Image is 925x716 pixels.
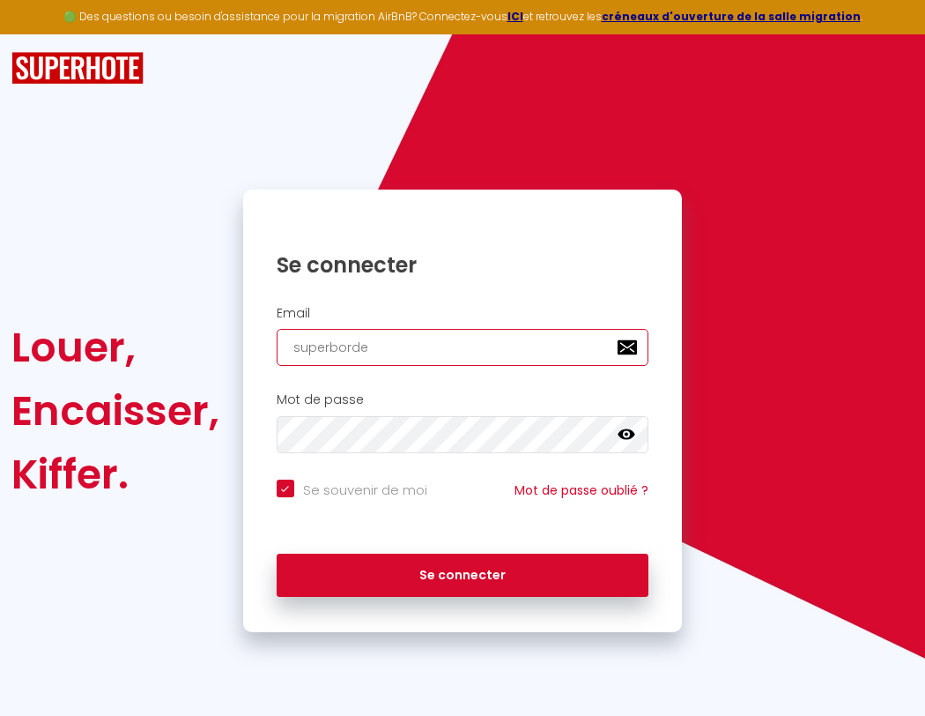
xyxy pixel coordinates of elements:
[277,392,649,407] h2: Mot de passe
[11,443,219,506] div: Kiffer.
[11,316,219,379] div: Louer,
[11,379,219,443] div: Encaisser,
[507,9,523,24] a: ICI
[277,251,649,279] h1: Se connecter
[514,481,648,499] a: Mot de passe oublié ?
[602,9,861,24] a: créneaux d'ouverture de la salle migration
[14,7,67,60] button: Ouvrir le widget de chat LiveChat
[277,554,649,598] button: Se connecter
[277,329,649,366] input: Ton Email
[11,52,144,85] img: SuperHote logo
[277,306,649,321] h2: Email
